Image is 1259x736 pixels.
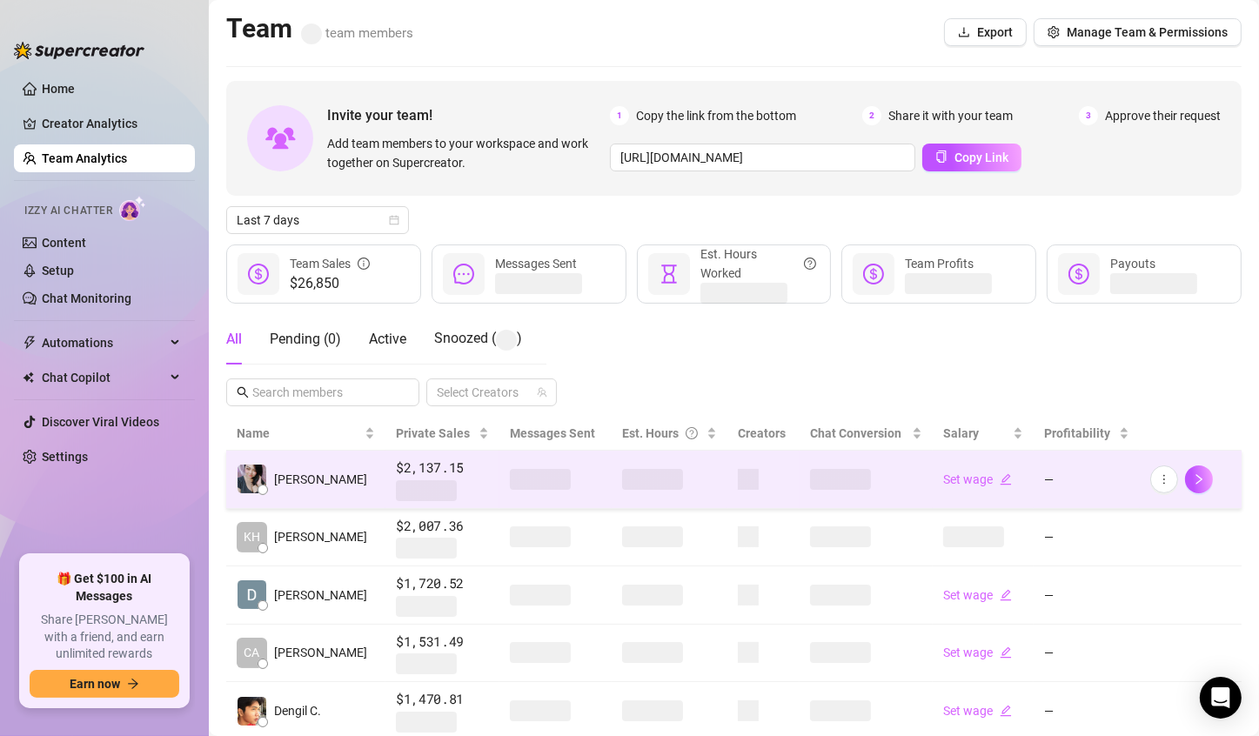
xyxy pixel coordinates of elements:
a: Content [42,236,86,250]
span: download [958,26,970,38]
span: search [237,386,249,398]
span: Earn now [70,677,120,691]
span: Team Profits [905,257,974,271]
span: Snoozed ( ) [434,330,522,346]
span: dollar-circle [248,264,269,284]
span: [PERSON_NAME] [274,643,367,662]
span: edit [1000,473,1012,485]
span: Last 7 days [237,207,398,233]
span: $26,850 [290,273,370,294]
span: thunderbolt [23,336,37,350]
span: KH [244,527,260,546]
span: $2,007.36 [396,516,489,537]
a: Set wageedit [943,704,1012,718]
span: Automations [42,329,165,357]
div: Pending ( 0 ) [270,329,341,350]
img: AI Chatter [119,196,146,221]
span: setting [1048,26,1060,38]
a: Chat Monitoring [42,291,131,305]
div: Open Intercom Messenger [1200,677,1242,719]
span: 🎁 Get $100 in AI Messages [30,571,179,605]
span: Invite your team! [327,104,610,126]
button: Export [944,18,1027,46]
span: [PERSON_NAME] [274,470,367,489]
span: CA [244,643,260,662]
button: Manage Team & Permissions [1034,18,1242,46]
div: All [226,329,242,350]
span: copy [935,151,948,163]
span: calendar [389,215,399,225]
div: Team Sales [290,254,370,273]
span: team members [301,25,413,41]
th: Name [226,417,385,451]
a: Settings [42,450,88,464]
span: info-circle [358,254,370,273]
span: Copy Link [954,151,1008,164]
td: — [1034,509,1140,567]
span: Manage Team & Permissions [1067,25,1228,39]
img: logo-BBDzfeDw.svg [14,42,144,59]
span: dollar-circle [863,264,884,284]
span: 3 [1079,106,1098,125]
a: Creator Analytics [42,110,181,137]
a: Discover Viral Videos [42,415,159,429]
span: $2,137.15 [396,458,489,478]
span: Messages Sent [495,257,577,271]
span: Salary [943,426,979,440]
span: Approve their request [1105,106,1221,125]
span: 2 [862,106,881,125]
span: Share [PERSON_NAME] with a friend, and earn unlimited rewards [30,612,179,663]
a: Team Analytics [42,151,127,165]
span: Private Sales [396,426,470,440]
span: question-circle [686,424,698,443]
span: Dengil C. [274,701,321,720]
span: Active [369,331,406,347]
span: Copy the link from the bottom [636,106,796,125]
span: Chat Conversion [810,426,901,440]
img: Shahani Villare… [238,465,266,493]
h2: Team [226,12,413,45]
div: Est. Hours [622,424,704,443]
span: 1 [610,106,629,125]
span: question-circle [804,244,816,283]
a: Set wageedit [943,588,1012,602]
span: Name [237,424,361,443]
span: dollar-circle [1068,264,1089,284]
img: Dengil Consigna [238,697,266,726]
a: Setup [42,264,74,278]
span: Payouts [1110,257,1155,271]
span: edit [1000,646,1012,659]
span: Izzy AI Chatter [24,203,112,219]
span: Messages Sent [510,426,595,440]
span: Chat Copilot [42,364,165,391]
input: Search members [252,383,395,402]
a: Set wageedit [943,472,1012,486]
td: — [1034,451,1140,509]
img: Dale Jacolba [238,580,266,609]
span: hourglass [659,264,680,284]
span: Profitability [1044,426,1110,440]
span: edit [1000,705,1012,717]
td: — [1034,566,1140,625]
a: Set wageedit [943,646,1012,659]
span: Export [977,25,1013,39]
span: $1,470.81 [396,689,489,710]
a: Home [42,82,75,96]
span: $1,531.49 [396,632,489,652]
span: right [1193,473,1205,485]
span: arrow-right [127,678,139,690]
span: Share it with your team [888,106,1013,125]
th: Creators [727,417,800,451]
span: team [537,387,547,398]
div: Est. Hours Worked [700,244,817,283]
span: [PERSON_NAME] [274,585,367,605]
img: Chat Copilot [23,371,34,384]
span: message [453,264,474,284]
button: Earn nowarrow-right [30,670,179,698]
span: Add team members to your workspace and work together on Supercreator. [327,134,603,172]
span: edit [1000,589,1012,601]
button: Copy Link [922,144,1021,171]
span: more [1158,473,1170,485]
span: [PERSON_NAME] [274,527,367,546]
span: $1,720.52 [396,573,489,594]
